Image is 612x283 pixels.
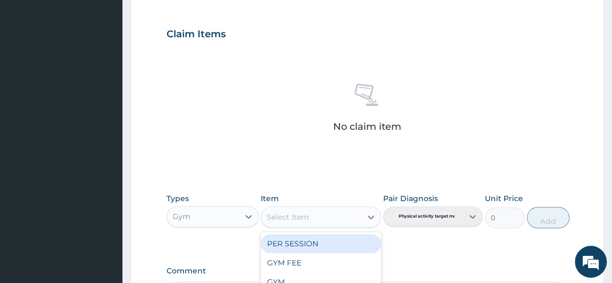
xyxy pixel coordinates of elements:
div: Gym [172,211,191,222]
div: Select Item [267,212,309,222]
div: GYM FEE [261,253,381,272]
span: We're online! [62,78,147,185]
p: No claim item [333,121,401,132]
label: Item [261,193,279,204]
label: Pair Diagnosis [383,193,438,204]
img: d_794563401_company_1708531726252_794563401 [20,53,43,80]
label: Comment [167,267,568,276]
button: Add [527,207,569,228]
div: Chat with us now [55,60,179,73]
h3: Claim Items [167,29,226,40]
label: Types [167,194,189,203]
label: Unit Price [485,193,523,204]
div: Minimize live chat window [175,5,200,31]
div: PER SESSION [261,234,381,253]
textarea: Type your message and hit 'Enter' [5,178,203,215]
